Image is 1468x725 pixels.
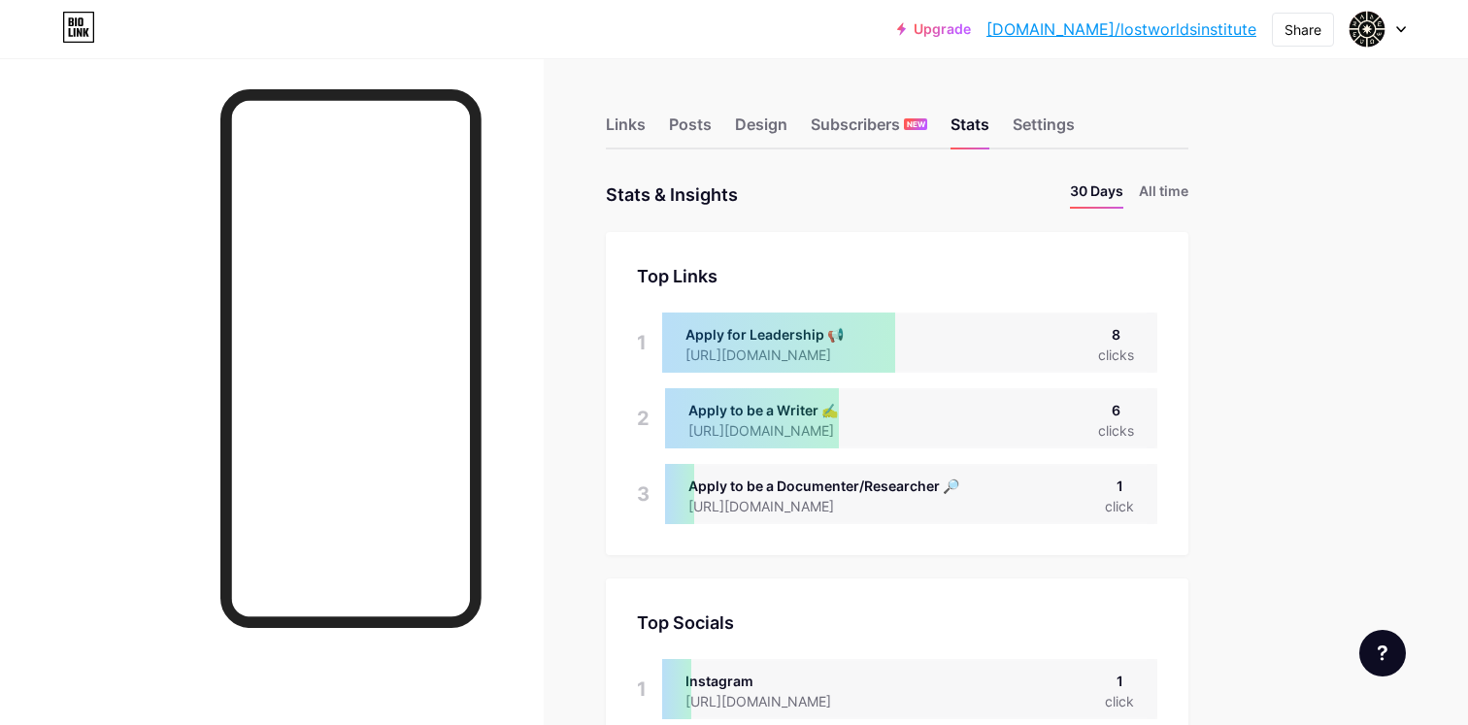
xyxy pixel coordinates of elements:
[637,313,647,373] div: 1
[685,671,862,691] div: Instagram
[1105,496,1134,516] div: click
[669,113,712,148] div: Posts
[951,113,989,148] div: Stats
[735,113,787,148] div: Design
[1098,324,1134,345] div: 8
[637,388,650,448] div: 2
[1349,11,1385,48] img: lostworldsinstitute
[606,113,646,148] div: Links
[688,476,959,496] div: Apply to be a Documenter/Researcher 🔎
[1105,671,1134,691] div: 1
[811,113,927,148] div: Subscribers
[1098,345,1134,365] div: clicks
[637,610,1157,636] div: Top Socials
[606,181,738,209] div: Stats & Insights
[688,496,959,516] div: [URL][DOMAIN_NAME]
[986,17,1256,41] a: [DOMAIN_NAME]/lostworldsinstitute
[637,659,647,719] div: 1
[897,21,971,37] a: Upgrade
[1105,691,1134,711] div: click
[1105,476,1134,496] div: 1
[1098,400,1134,420] div: 6
[637,464,650,524] div: 3
[637,263,1157,289] div: Top Links
[1013,113,1075,148] div: Settings
[907,118,925,130] span: NEW
[1098,420,1134,441] div: clicks
[685,691,862,711] div: [URL][DOMAIN_NAME]
[1284,19,1321,40] div: Share
[1139,181,1188,209] li: All time
[1070,181,1123,209] li: 30 Days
